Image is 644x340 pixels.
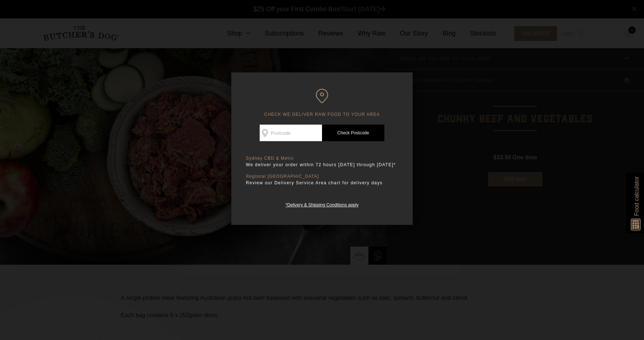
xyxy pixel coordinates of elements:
[246,174,398,179] p: Regional [GEOGRAPHIC_DATA]
[246,179,398,186] p: Review our Delivery Service Area chart for delivery days
[246,161,398,168] p: We deliver your order within 72 hours [DATE] through [DATE]*
[632,176,641,216] span: Food calculator
[260,125,322,141] input: Postcode
[285,201,358,207] a: *Delivery & Shipping Conditions apply
[246,156,398,161] p: Sydney CBD & Metro
[246,89,398,117] h6: CHECK WE DELIVER RAW FOOD TO YOUR AREA
[322,125,384,141] a: Check Postcode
